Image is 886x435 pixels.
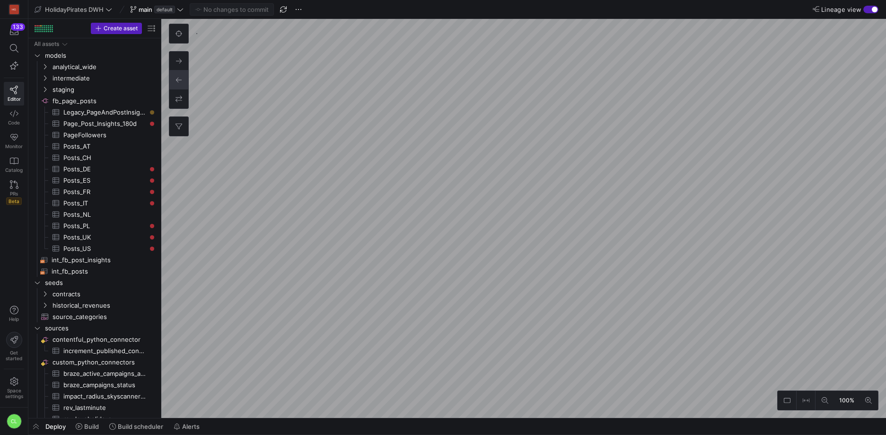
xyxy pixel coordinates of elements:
a: Posts_CH​​​​​​​​​ [32,152,157,163]
a: Posts_UK​​​​​​​​​ [32,231,157,243]
span: analytical_wide [53,62,156,72]
div: Press SPACE to select this row. [32,311,157,322]
div: Press SPACE to select this row. [32,231,157,243]
a: Monitor [4,129,24,153]
span: Deploy [45,423,66,430]
div: Press SPACE to select this row. [32,107,157,118]
span: Monitor [5,143,23,149]
span: PageFollowers​​​​​​​​​ [63,130,146,141]
span: custom_python_connectors​​​​​​​​ [53,357,156,368]
div: Press SPACE to select this row. [32,163,157,175]
a: Code [4,106,24,129]
span: Posts_AT​​​​​​​​​ [63,141,146,152]
div: Press SPACE to select this row. [32,413,157,425]
a: Editor [4,82,24,106]
span: models [45,50,156,61]
a: Spacesettings [4,373,24,403]
span: Help [8,316,20,322]
span: Posts_CH​​​​​​​​​ [63,152,146,163]
div: Press SPACE to select this row. [32,368,157,379]
div: Press SPACE to select this row. [32,209,157,220]
a: Catalog [4,153,24,177]
div: All assets [34,41,59,47]
a: impact_radius_skyscanner_revenues​​​​​​​​​ [32,391,157,402]
div: Press SPACE to select this row. [32,118,157,129]
a: Page_Post_Insights_180d​​​​​​​​​ [32,118,157,129]
div: Press SPACE to select this row. [32,95,157,107]
span: Get started [6,350,22,361]
span: seeds [45,277,156,288]
span: Posts_IT​​​​​​​​​ [63,198,146,209]
button: CL [4,411,24,431]
div: Press SPACE to select this row. [32,186,157,197]
a: HG [4,1,24,18]
a: Posts_IT​​​​​​​​​ [32,197,157,209]
div: Press SPACE to select this row. [32,300,157,311]
span: impact_radius_skyscanner_revenues​​​​​​​​​ [63,391,146,402]
a: PageFollowers​​​​​​​​​ [32,129,157,141]
a: Posts_PL​​​​​​​​​ [32,220,157,231]
a: Posts_NL​​​​​​​​​ [32,209,157,220]
div: Press SPACE to select this row. [32,334,157,345]
button: Getstarted [4,328,24,365]
span: int_fb_posts​​​​​​​​​​ [52,266,146,277]
a: fb_page_posts​​​​​​​​ [32,95,157,107]
span: Editor [8,96,21,102]
button: maindefault [128,3,186,16]
span: Build [84,423,99,430]
a: increment_published_contentful_data​​​​​​​​​ [32,345,157,356]
span: Page_Post_Insights_180d​​​​​​​​​ [63,118,146,129]
div: Press SPACE to select this row. [32,322,157,334]
div: Press SPACE to select this row. [32,38,157,50]
div: Press SPACE to select this row. [32,379,157,391]
span: contentful_python_connector​​​​​​​​ [53,334,156,345]
span: rev_loveholidays​​​​​​​​​ [63,414,146,425]
a: custom_python_connectors​​​​​​​​ [32,356,157,368]
span: braze_active_campaigns_analytics​​​​​​​​​ [63,368,146,379]
a: braze_active_campaigns_analytics​​​​​​​​​ [32,368,157,379]
div: Press SPACE to select this row. [32,175,157,186]
span: Posts_UK​​​​​​​​​ [63,232,146,243]
button: HolidayPirates DWH [32,3,114,16]
a: Posts_AT​​​​​​​​​ [32,141,157,152]
span: Posts_DE​​​​​​​​​ [63,164,146,175]
a: int_fb_post_insights​​​​​​​​​​ [32,254,157,266]
div: Press SPACE to select this row. [32,356,157,368]
button: Help [4,302,24,326]
span: Posts_US​​​​​​​​​ [63,243,146,254]
a: source_categories​​​​​​ [32,311,157,322]
span: braze_campaigns_status​​​​​​​​​ [63,380,146,391]
span: Catalog [5,167,23,173]
div: Press SPACE to select this row. [32,220,157,231]
a: Posts_ES​​​​​​​​​ [32,175,157,186]
div: Press SPACE to select this row. [32,243,157,254]
div: Press SPACE to select this row. [32,288,157,300]
span: int_fb_post_insights​​​​​​​​​​ [52,255,146,266]
div: CL [7,414,22,429]
span: Posts_NL​​​​​​​​​ [63,209,146,220]
a: Posts_US​​​​​​​​​ [32,243,157,254]
span: HolidayPirates DWH [45,6,104,13]
div: 133 [11,23,25,31]
div: Press SPACE to select this row. [32,391,157,402]
span: Legacy_PageAndPostInsights​​​​​​​​​ [63,107,146,118]
div: Press SPACE to select this row. [32,141,157,152]
a: rev_lastminute​​​​​​​​​ [32,402,157,413]
span: rev_lastminute​​​​​​​​​ [63,402,146,413]
button: Create asset [91,23,142,34]
a: braze_campaigns_status​​​​​​​​​ [32,379,157,391]
a: Posts_DE​​​​​​​​​ [32,163,157,175]
span: historical_revenues [53,300,156,311]
span: Alerts [182,423,200,430]
span: sources [45,323,156,334]
div: Press SPACE to select this row. [32,254,157,266]
span: contracts [53,289,156,300]
span: Lineage view [821,6,861,13]
div: Press SPACE to select this row. [32,84,157,95]
div: Press SPACE to select this row. [32,266,157,277]
a: int_fb_posts​​​​​​​​​​ [32,266,157,277]
span: Build scheduler [118,423,163,430]
span: Create asset [104,25,138,32]
span: Posts_PL​​​​​​​​​ [63,221,146,231]
div: Press SPACE to select this row. [32,152,157,163]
